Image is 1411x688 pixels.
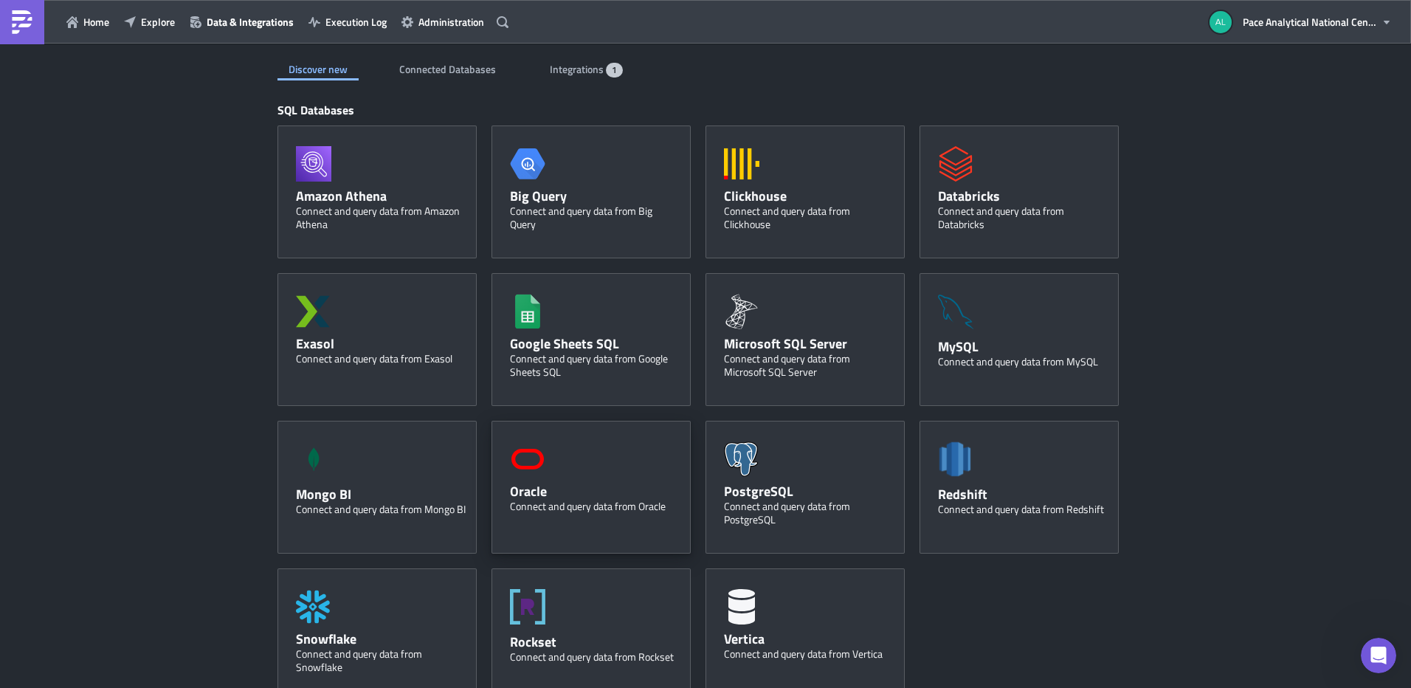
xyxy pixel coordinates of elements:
div: Oracle [510,483,680,500]
img: Avatar [1208,10,1233,35]
button: Pace Analytical National Center for Testing and Innovation [1201,6,1400,38]
div: After reviewing Tableau setting, the gateway = 120 mins, and vizqlserver.querylimit = 30mins.From... [53,18,283,181]
code: Tableau Server [75,320,163,334]
div: Big Query [510,188,680,204]
div: Ok, this is not Tableau, indeed. You were right, apologies! [24,247,230,276]
div: Google Sheets SQL [510,335,680,352]
div: I attached the exact error we get when we try to query the data from your Tableau Server. [24,422,230,466]
button: Home [59,10,117,33]
span: 1 [612,64,617,76]
div: Connect and query data from Clickhouse [724,204,894,231]
h1: [PERSON_NAME] [72,7,168,18]
button: Home [231,6,259,34]
div: Exasol [296,335,466,352]
button: Data & Integrations [182,10,301,33]
button: Send a message… [253,478,277,501]
div: After reviewing Tableau setting, the gateway = 120 mins, and vizqlserver.querylimit = 30mins. Fro... [65,27,272,172]
div: PostgreSQL [724,483,894,500]
div: Vertica [724,630,894,647]
img: PushMetrics [10,10,34,34]
button: Scroll to bottom [135,418,160,443]
div: Connect and query data from Big Query [510,204,680,231]
button: Gif picker [46,484,58,495]
span: Administration [418,14,484,30]
div: Connect and query data from Oracle [510,500,680,513]
span: Execution Log [325,14,387,30]
button: Administration [394,10,491,33]
span: Pace Analytical National Center for Testing and Innovation [1243,14,1376,30]
div: SQL Databases [277,103,1134,125]
img: Profile image for Zsolt [42,8,66,32]
button: Explore [117,10,182,33]
textarea: Message… [13,453,283,478]
div: Albert says… [12,18,283,193]
div: Close [259,6,286,32]
div: MySQL [938,338,1108,355]
div: Mongo BI [296,486,466,503]
div: Databricks [938,188,1108,204]
div: Snowflake [296,630,466,647]
div: Connect and query data from Redshift [938,503,1108,516]
div: Amazon Athena [296,188,466,204]
div: If I access directly, I can see in the request I make to it from the Browser that the server is "... [24,320,230,378]
div: Clickhouse [724,188,894,204]
div: Connect and query data from Snowflake [296,647,466,674]
span: Integrations [550,61,606,77]
div: Redshift [938,486,1108,503]
div: Hello again, [24,225,230,240]
div: Connect and query data from Vertica [724,647,894,661]
div: Connect and query data from Google Sheets SQL [510,352,680,379]
span: Explore [141,14,175,30]
div: It seems to be Cloudflare. A security layer that protects [DOMAIN_NAME] [24,283,230,312]
div: There, the timeout (default) is set to 100s. [24,386,230,415]
div: Discover new [277,58,359,80]
div: Connect and query data from Mongo BI [296,503,466,516]
div: Connect and query data from MySQL [938,355,1108,368]
span: Home [83,14,109,30]
div: Connect and query data from Exasol [296,352,466,365]
button: go back [10,6,38,34]
div: Microsoft SQL Server [724,335,894,352]
button: Emoji picker [23,484,35,495]
div: Connect and query data from Rockset [510,650,680,664]
div: Rockset [510,633,680,650]
span: Data & Integrations [207,14,294,30]
span: Connected Databases [399,61,498,77]
div: Connect and query data from Microsoft SQL Server [724,352,894,379]
a: Tableau Server [75,320,163,332]
div: Connect and query data from PostgreSQL [724,500,894,526]
iframe: Intercom live chat [1361,638,1396,673]
div: Connect and query data from Amazon Athena [296,204,466,231]
p: Active 5h ago [72,18,137,33]
button: Upload attachment [70,484,82,495]
button: Execution Log [301,10,394,33]
div: Connect and query data from Databricks [938,204,1108,231]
